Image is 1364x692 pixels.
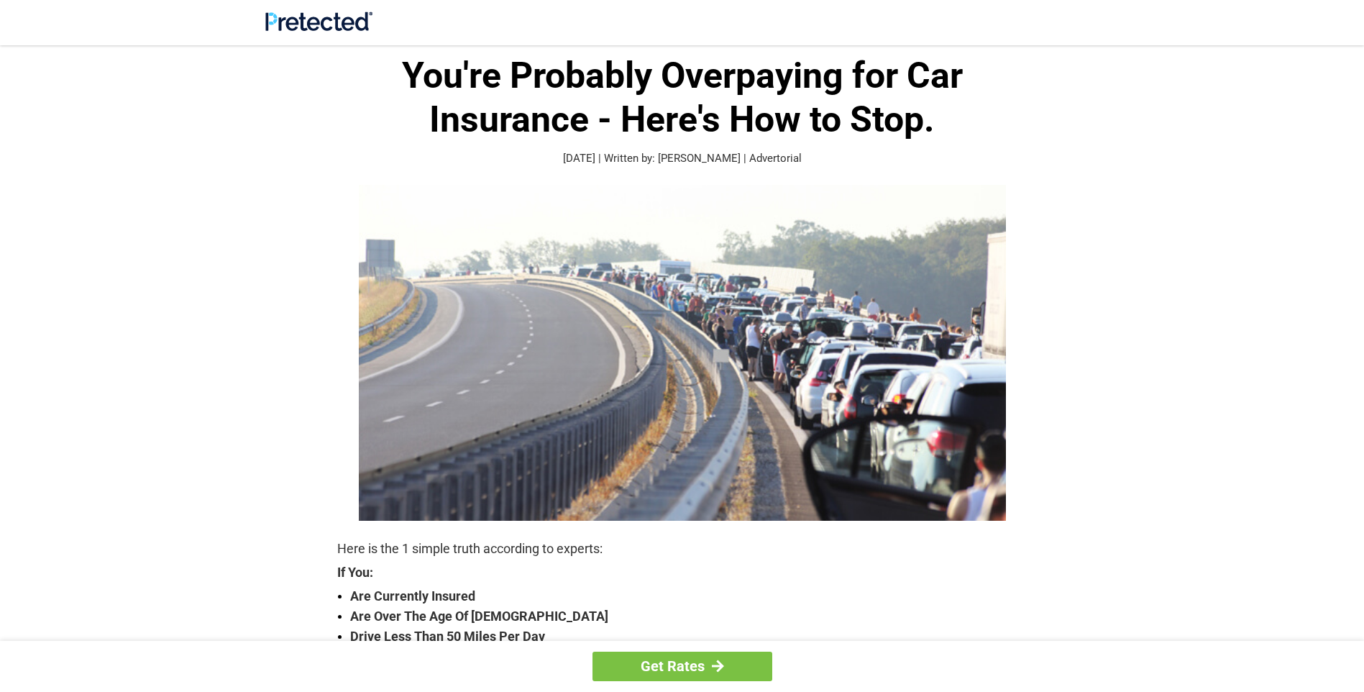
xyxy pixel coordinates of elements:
strong: Drive Less Than 50 Miles Per Day [350,627,1027,647]
h1: You're Probably Overpaying for Car Insurance - Here's How to Stop. [337,54,1027,142]
p: Here is the 1 simple truth according to experts: [337,539,1027,559]
strong: Are Over The Age Of [DEMOGRAPHIC_DATA] [350,606,1027,627]
a: Site Logo [265,20,372,34]
strong: Are Currently Insured [350,586,1027,606]
strong: If You: [337,566,1027,579]
a: Get Rates [592,652,772,681]
p: [DATE] | Written by: [PERSON_NAME] | Advertorial [337,150,1027,167]
img: Site Logo [265,12,372,31]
